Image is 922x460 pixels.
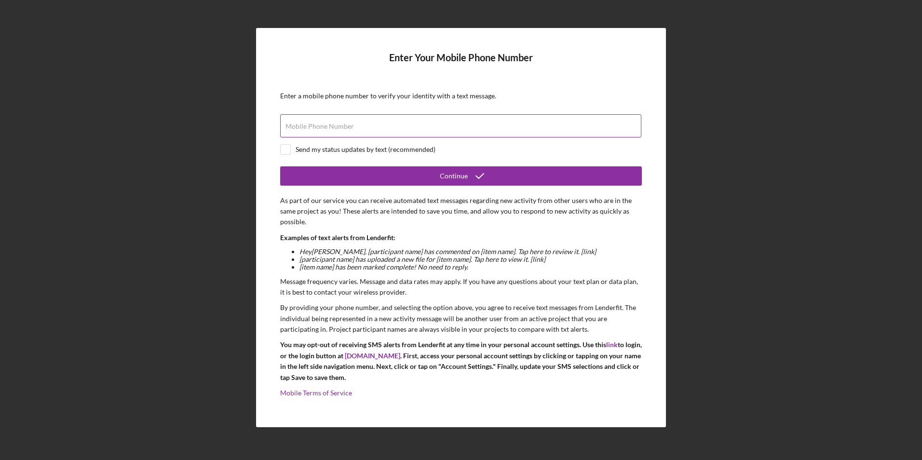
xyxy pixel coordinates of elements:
[280,166,642,186] button: Continue
[440,166,468,186] div: Continue
[299,256,642,263] li: [participant name] has uploaded a new file for [item name]. Tap here to view it. [link]
[280,232,642,243] p: Examples of text alerts from Lenderfit:
[280,195,642,228] p: As part of our service you can receive automated text messages regarding new activity from other ...
[280,92,642,100] div: Enter a mobile phone number to verify your identity with a text message.
[280,276,642,298] p: Message frequency varies. Message and data rates may apply. If you have any questions about your ...
[299,263,642,271] li: [item name] has been marked complete! No need to reply.
[606,340,618,349] a: link
[345,352,400,360] a: [DOMAIN_NAME]
[296,146,435,153] div: Send my status updates by text (recommended)
[285,122,354,130] label: Mobile Phone Number
[280,339,642,383] p: You may opt-out of receiving SMS alerts from Lenderfit at any time in your personal account setti...
[280,389,352,397] a: Mobile Terms of Service
[280,302,642,335] p: By providing your phone number, and selecting the option above, you agree to receive text message...
[299,248,642,256] li: Hey [PERSON_NAME] , [participant name] has commented on [item name]. Tap here to review it. [link]
[280,52,642,78] h4: Enter Your Mobile Phone Number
